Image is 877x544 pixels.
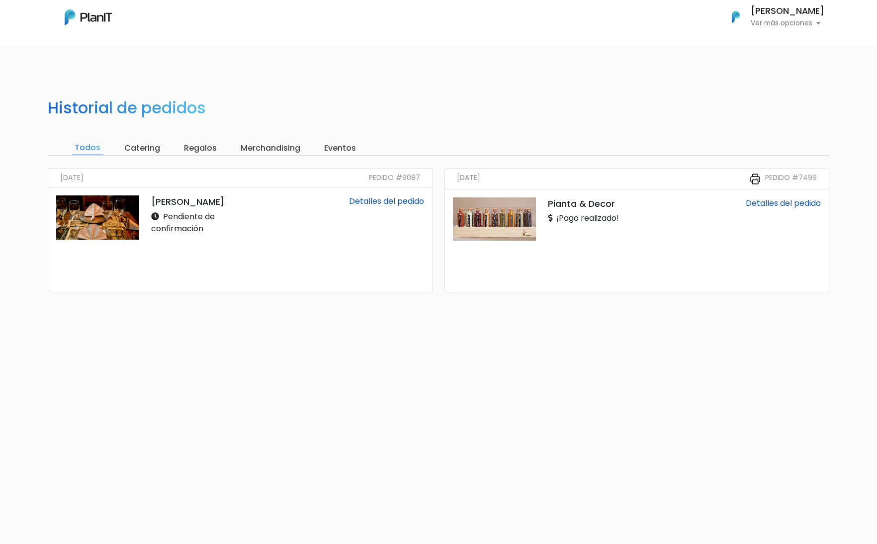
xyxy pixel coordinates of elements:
[151,195,266,208] p: [PERSON_NAME]
[321,141,359,155] input: Eventos
[548,212,619,224] p: ¡Pago realizado!
[725,6,747,28] img: PlanIt Logo
[369,173,420,183] small: Pedido #9087
[56,195,139,240] img: thumb_ChatGPT_Image_24_jun_2025__17_42_51.png
[453,197,536,241] img: thumb_WhatsApp_Image_2021-08-28_at_13.44.18.jpeg
[765,173,817,185] small: Pedido #7499
[151,211,266,235] p: Pendiente de confirmación
[749,173,761,185] img: printer-31133f7acbd7ec30ea1ab4a3b6864c9b5ed483bd8d1a339becc4798053a55bbc.svg
[65,9,112,25] img: PlanIt Logo
[349,195,424,207] a: Detalles del pedido
[48,98,206,117] h2: Historial de pedidos
[746,197,821,209] a: Detalles del pedido
[60,173,84,183] small: [DATE]
[72,141,103,155] input: Todos
[121,141,163,155] input: Catering
[238,141,303,155] input: Merchandising
[181,141,220,155] input: Regalos
[719,4,824,30] button: PlanIt Logo [PERSON_NAME] Ver más opciones
[751,7,824,16] h6: [PERSON_NAME]
[751,20,824,27] p: Ver más opciones
[457,173,480,185] small: [DATE]
[548,197,663,210] p: Pianta & Decor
